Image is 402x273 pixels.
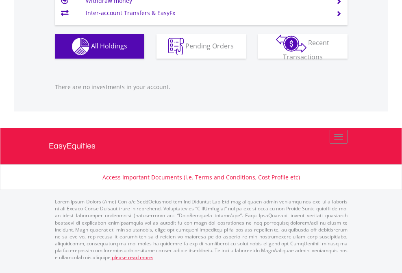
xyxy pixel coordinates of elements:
[102,173,300,181] a: Access Important Documents (i.e. Terms and Conditions, Cost Profile etc)
[55,198,348,261] p: Lorem Ipsum Dolors (Ame) Con a/e SeddOeiusmod tem InciDiduntut Lab Etd mag aliquaen admin veniamq...
[185,41,234,50] span: Pending Orders
[168,38,184,55] img: pending_instructions-wht.png
[72,38,89,55] img: holdings-wht.png
[55,34,144,59] button: All Holdings
[86,7,326,19] td: Inter-account Transfers & EasyFx
[55,83,348,91] p: There are no investments in your account.
[112,254,153,261] a: please read more:
[258,34,348,59] button: Recent Transactions
[276,35,306,52] img: transactions-zar-wht.png
[91,41,127,50] span: All Holdings
[49,128,354,164] a: EasyEquities
[156,34,246,59] button: Pending Orders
